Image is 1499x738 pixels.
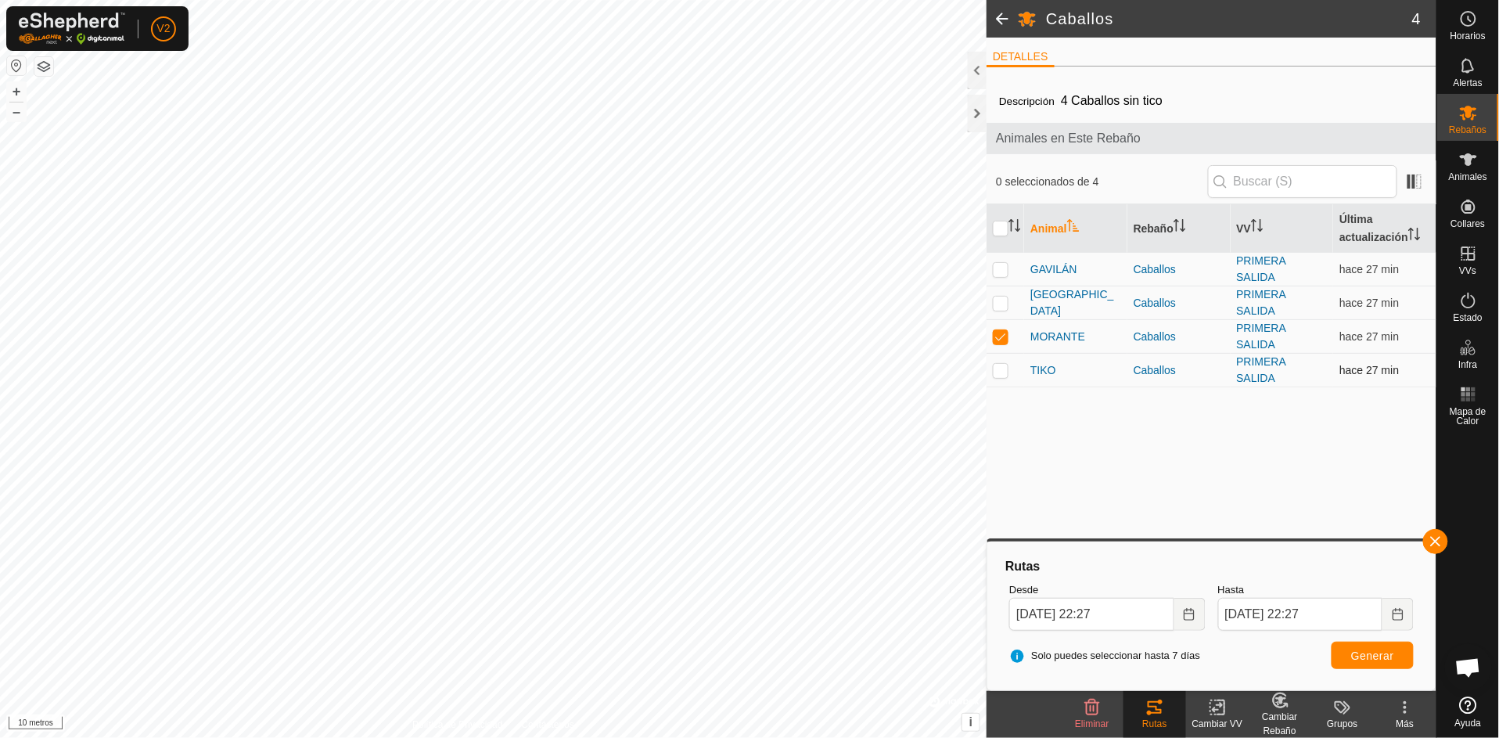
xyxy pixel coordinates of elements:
font: Más [1397,718,1415,729]
a: Política de Privacidad [412,718,502,732]
button: – [7,103,26,121]
font: MORANTE [1030,330,1085,343]
font: V2 [156,22,170,34]
p-sorticon: Activar para ordenar [1174,221,1186,234]
button: Restablecer Mapa [7,56,26,75]
font: 4 [1412,10,1421,27]
button: + [7,82,26,101]
font: Caballos [1134,330,1176,343]
font: hace 27 min [1339,263,1399,275]
a: PRIMERA SALIDA [1237,322,1286,351]
font: TIKO [1030,364,1056,376]
font: Hasta [1218,584,1245,596]
font: Collares [1450,218,1485,229]
p-sorticon: Activar para ordenar [1251,221,1264,234]
font: Cambiar Rebaño [1262,711,1297,736]
font: Desde [1009,584,1039,596]
font: + [13,83,21,99]
font: Mapa de Calor [1450,406,1486,427]
font: Descripción [999,95,1055,107]
font: Eliminar [1075,718,1109,729]
p-sorticon: Activar para ordenar [1008,221,1021,234]
span: 13 de octubre de 2025, 22:00 [1339,330,1399,343]
button: Elija fecha [1174,598,1206,631]
font: Caballos [1046,10,1114,27]
font: i [969,715,972,729]
a: PRIMERA SALIDA [1237,288,1286,317]
font: Grupos [1327,718,1357,729]
font: hace 27 min [1339,297,1399,309]
font: Animal [1030,222,1067,235]
a: Contáctenos [522,718,574,732]
font: Caballos [1134,263,1176,275]
font: Última actualización [1339,213,1408,243]
font: Alertas [1454,77,1483,88]
button: Generar [1332,642,1414,669]
font: Cambiar VV [1192,718,1243,729]
font: VV [1237,222,1252,235]
font: Rebaños [1449,124,1486,135]
font: Rutas [1005,560,1040,573]
font: 4 Caballos sin tico [1061,94,1163,107]
font: Generar [1351,650,1394,662]
a: Ayuda [1437,690,1499,734]
font: Horarios [1450,31,1486,41]
font: Caballos [1134,364,1176,376]
font: [GEOGRAPHIC_DATA] [1030,288,1114,317]
div: Chat abierto [1445,644,1492,691]
font: Estado [1454,312,1483,323]
font: Rutas [1142,718,1166,729]
font: VVs [1459,265,1476,276]
font: Animales [1449,171,1487,182]
p-sorticon: Activar para ordenar [1408,230,1421,243]
font: Política de Privacidad [412,719,502,730]
a: PRIMERA SALIDA [1237,254,1286,283]
span: 13 de octubre de 2025, 22:00 [1339,297,1399,309]
font: Caballos [1134,297,1176,309]
font: Solo puedes seleccionar hasta 7 días [1031,650,1200,661]
font: Contáctenos [522,719,574,730]
font: DETALLES [993,50,1048,63]
font: Animales en Este Rebaño [996,131,1141,145]
font: hace 27 min [1339,364,1399,376]
font: GAVILÁN [1030,263,1077,275]
font: Infra [1458,359,1477,370]
button: i [962,714,980,731]
font: – [13,103,20,120]
span: 13 de octubre de 2025, 22:00 [1339,263,1399,275]
span: 13 de octubre de 2025, 22:00 [1339,364,1399,376]
font: hace 27 min [1339,330,1399,343]
img: Logotipo de Gallagher [19,13,125,45]
button: Capas del Mapa [34,57,53,76]
font: 0 seleccionados de 4 [996,175,1099,188]
input: Buscar (S) [1208,165,1397,198]
font: Ayuda [1455,718,1482,729]
font: Rebaño [1134,222,1174,235]
button: Elija fecha [1382,598,1414,631]
p-sorticon: Activar para ordenar [1067,221,1080,234]
a: PRIMERA SALIDA [1237,355,1286,384]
